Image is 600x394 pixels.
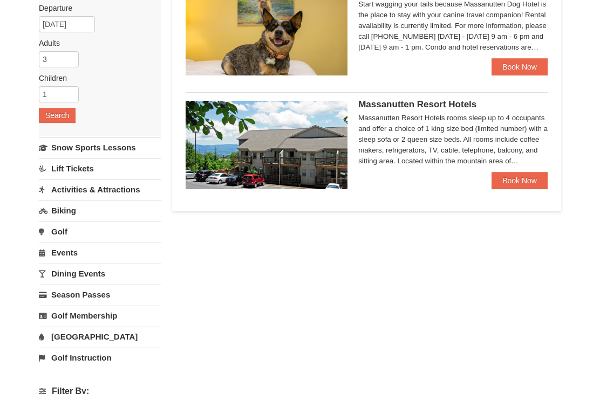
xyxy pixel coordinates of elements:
[492,58,548,75] a: Book Now
[39,243,161,262] a: Events
[39,179,161,199] a: Activities & Attractions
[39,348,161,368] a: Golf Instruction
[492,172,548,189] a: Book Now
[39,158,161,178] a: Lift Tickets
[39,137,161,157] a: Snow Sports Lessons
[39,327,161,347] a: [GEOGRAPHIC_DATA]
[39,201,161,220] a: Biking
[39,306,161,326] a: Golf Membership
[39,285,161,305] a: Season Passes
[358,113,548,167] div: Massanutten Resort Hotels rooms sleep up to 4 occupants and offer a choice of 1 king size bed (li...
[358,99,476,109] span: Massanutten Resort Hotels
[39,3,153,13] label: Departure
[39,73,153,84] label: Children
[186,101,347,189] img: 19219026-1-e3b4ac8e.jpg
[39,38,153,49] label: Adults
[39,264,161,284] a: Dining Events
[39,222,161,241] a: Golf
[39,108,76,123] button: Search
